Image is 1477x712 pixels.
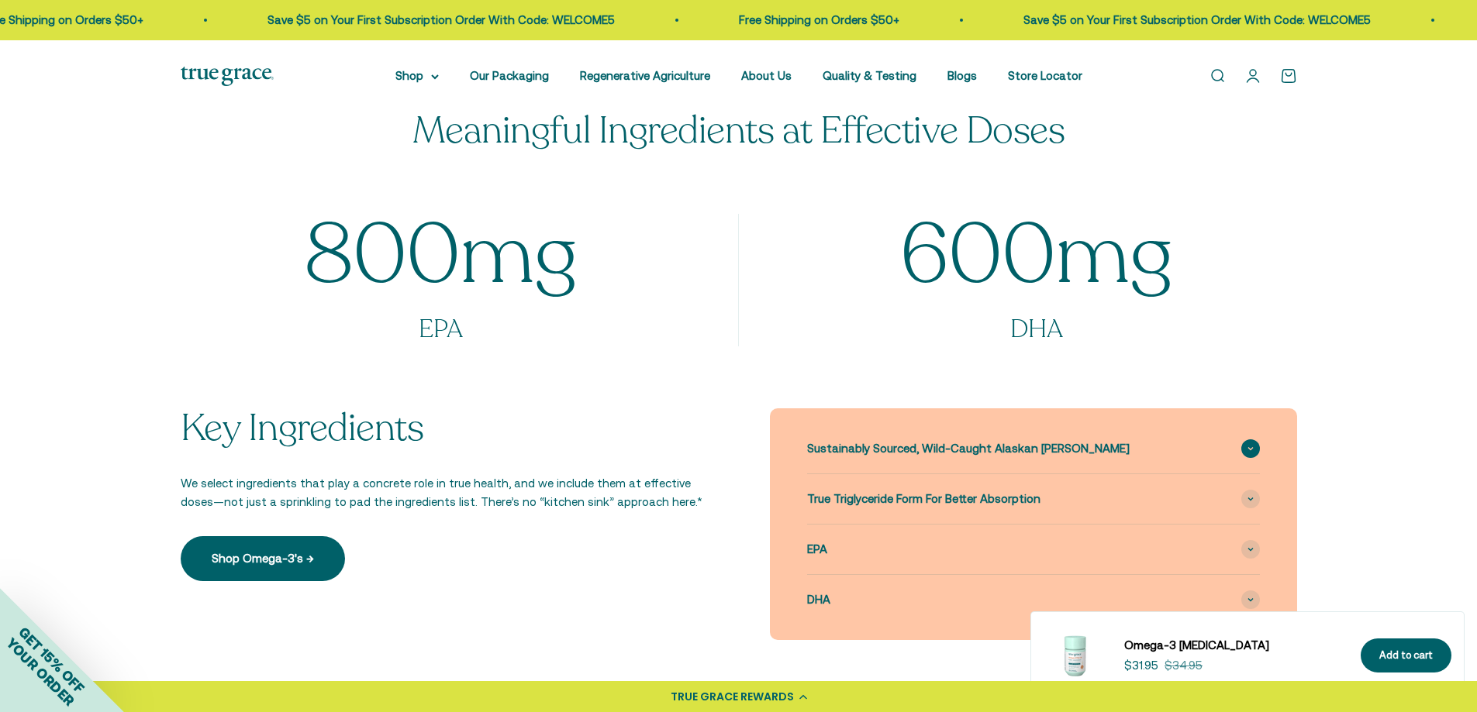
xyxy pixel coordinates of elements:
compare-at-price: $34.95 [1165,656,1203,675]
p: We select ingredients that play a concrete role in true health, and we include them at effective ... [181,474,708,511]
a: Shop Omega-3's → [181,536,345,581]
span: Sustainably Sourced, Wild-Caught Alaskan [PERSON_NAME] [807,439,1130,458]
p: Meaningful Ingredients at Effective Doses [412,111,1065,152]
summary: DHA [807,575,1260,624]
a: Quality & Testing [823,69,916,82]
sale-price: $31.95 [1124,656,1158,675]
a: Free Shipping on Orders $50+ [722,13,882,26]
a: Omega-3 [MEDICAL_DATA] [1124,636,1342,655]
impact-text: mg [181,214,702,298]
summary: EPA [807,525,1260,574]
summary: Sustainably Sourced, Wild-Caught Alaskan [PERSON_NAME] [807,424,1260,473]
a: Store Locator [1008,69,1082,82]
img: Omega-3 Fish Oil for Brain, Heart, and Immune Health* Sustainably sourced, wild-caught Alaskan fi... [1044,624,1106,686]
h3: DHA [776,314,1297,346]
summary: True Triglyceride Form For Better Absorption [807,474,1260,524]
span: EPA [807,540,827,559]
p: Save $5 on Your First Subscription Order With Code: WELCOME5 [250,11,598,29]
span: DHA [807,590,830,609]
h2: Key Ingredients [181,408,708,449]
span: YOUR ORDER [3,635,78,709]
div: Add to cart [1379,648,1433,664]
a: About Us [741,69,792,82]
h3: EPA [181,314,702,346]
a: Blogs [947,69,977,82]
span: 800 [304,214,460,298]
impact-text: mg [776,214,1297,298]
button: Add to cart [1361,638,1451,673]
span: 600 [900,214,1055,298]
span: True Triglyceride Form For Better Absorption [807,490,1040,508]
summary: Shop [395,67,439,85]
p: Save $5 on Your First Subscription Order With Code: WELCOME5 [1006,11,1354,29]
span: GET 15% OFF [16,624,88,696]
div: TRUE GRACE REWARDS [671,689,794,705]
a: Our Packaging [470,69,549,82]
a: Regenerative Agriculture [580,69,710,82]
